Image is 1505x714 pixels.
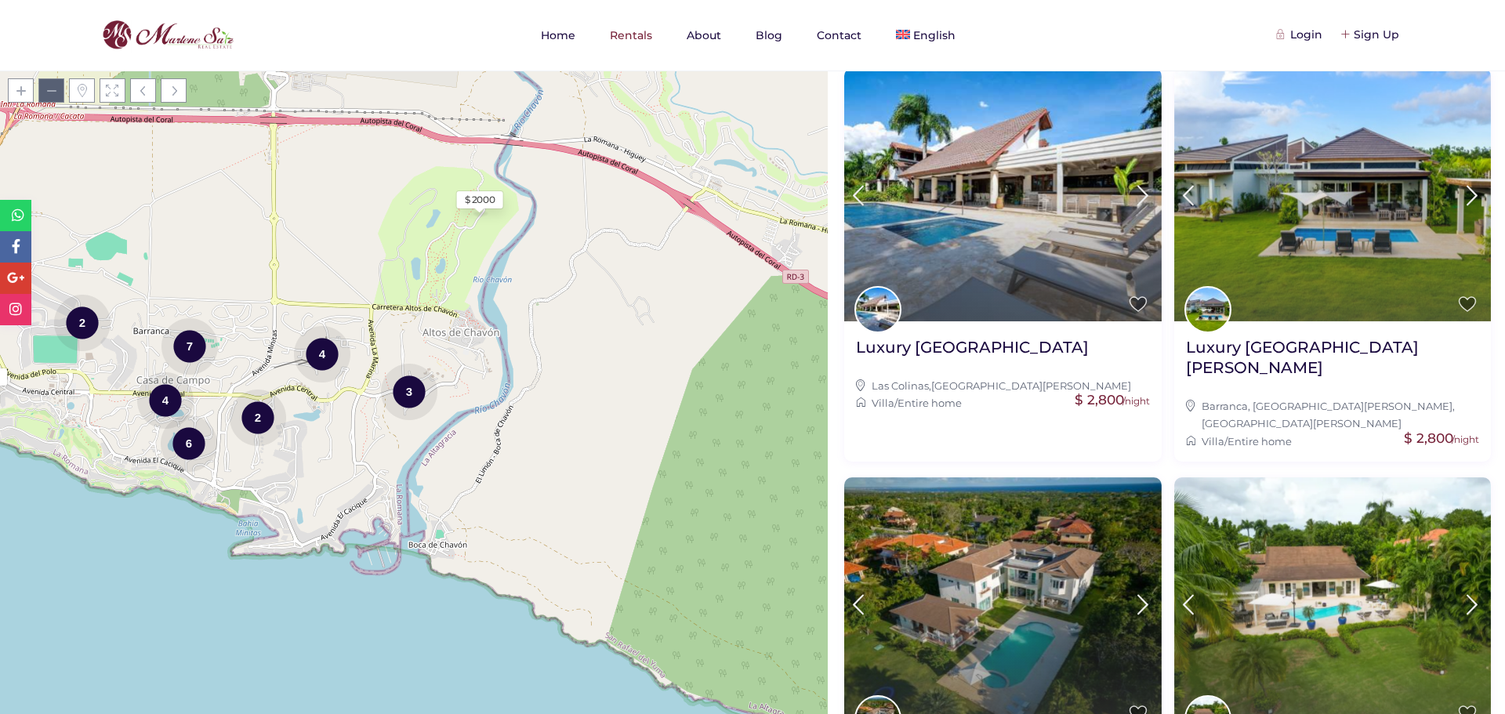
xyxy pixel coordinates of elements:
img: logo [98,16,238,54]
h2: Luxury [GEOGRAPHIC_DATA][PERSON_NAME] [1186,337,1480,378]
a: Entire home [1228,435,1292,448]
div: 2 [54,293,111,352]
div: 4 [137,371,194,429]
h2: Luxury [GEOGRAPHIC_DATA] [856,337,1089,357]
img: Luxury Villa Cañas [1174,68,1492,321]
div: 7 [161,317,218,375]
div: / [1186,433,1480,450]
a: Luxury [GEOGRAPHIC_DATA] [856,337,1089,369]
div: / [856,394,1150,411]
div: , [1186,397,1480,433]
div: Loading Maps [296,199,531,281]
div: 2 [230,388,286,447]
span: English [913,28,956,42]
a: [GEOGRAPHIC_DATA][PERSON_NAME] [1202,417,1402,429]
a: Las Colinas [872,379,929,392]
div: , [856,377,1150,394]
div: Login [1278,26,1322,43]
a: Villa [872,397,894,409]
a: [GEOGRAPHIC_DATA][PERSON_NAME] [931,379,1131,392]
a: Villa [1202,435,1224,448]
a: Entire home [898,397,962,409]
img: Luxury Villa Colinas [844,68,1162,321]
div: Sign Up [1342,26,1399,43]
div: 3 [381,362,437,421]
a: Barranca, [GEOGRAPHIC_DATA][PERSON_NAME] [1202,400,1452,412]
div: $ 2000 [465,193,495,207]
div: 6 [161,414,217,473]
a: Luxury [GEOGRAPHIC_DATA][PERSON_NAME] [1186,337,1480,390]
div: 4 [294,324,350,383]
